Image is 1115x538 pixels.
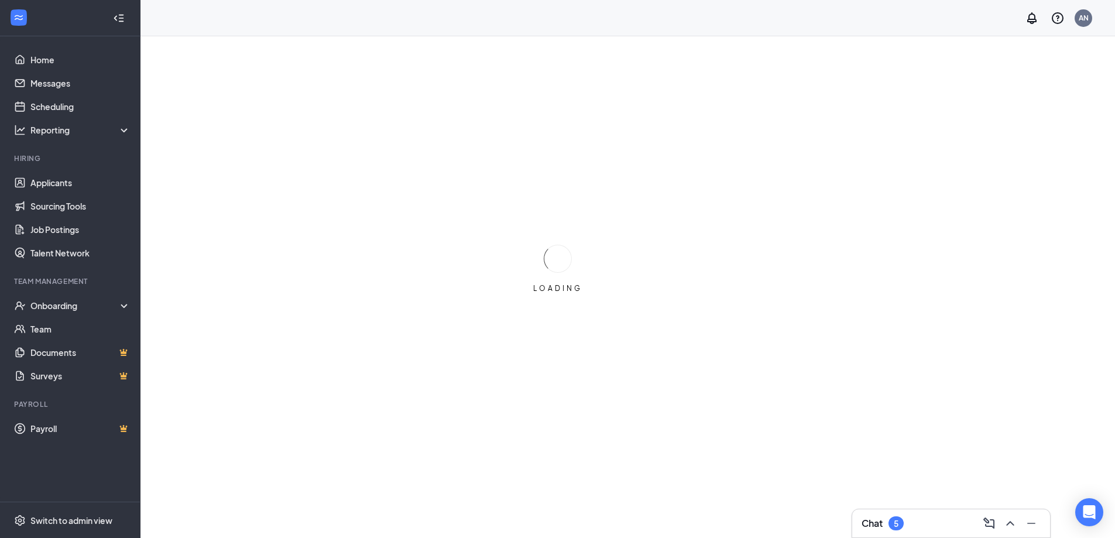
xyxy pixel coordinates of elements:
[894,519,898,529] div: 5
[113,12,125,24] svg: Collapse
[14,300,26,311] svg: UserCheck
[30,124,131,136] div: Reporting
[30,48,131,71] a: Home
[1025,11,1039,25] svg: Notifications
[30,241,131,265] a: Talent Network
[14,515,26,526] svg: Settings
[980,514,999,533] button: ComposeMessage
[1024,516,1038,530] svg: Minimize
[30,515,112,526] div: Switch to admin view
[30,317,131,341] a: Team
[30,171,131,194] a: Applicants
[14,153,128,163] div: Hiring
[1075,498,1103,526] div: Open Intercom Messenger
[13,12,25,23] svg: WorkstreamLogo
[30,364,131,388] a: SurveysCrown
[30,300,121,311] div: Onboarding
[14,399,128,409] div: Payroll
[30,194,131,218] a: Sourcing Tools
[1001,514,1020,533] button: ChevronUp
[30,417,131,440] a: PayrollCrown
[14,124,26,136] svg: Analysis
[14,276,128,286] div: Team Management
[30,218,131,241] a: Job Postings
[30,95,131,118] a: Scheduling
[1022,514,1041,533] button: Minimize
[30,341,131,364] a: DocumentsCrown
[30,71,131,95] a: Messages
[1079,13,1089,23] div: AN
[529,283,587,293] div: LOADING
[982,516,996,530] svg: ComposeMessage
[1051,11,1065,25] svg: QuestionInfo
[1003,516,1017,530] svg: ChevronUp
[862,517,883,530] h3: Chat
